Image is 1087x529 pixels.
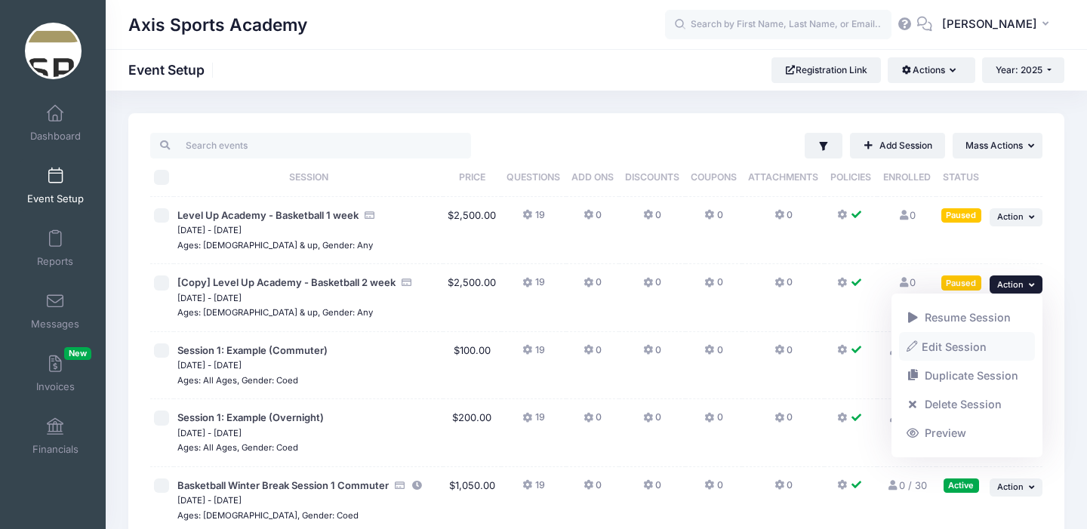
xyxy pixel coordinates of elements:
span: Invoices [36,380,75,393]
div: Paused [941,275,981,290]
small: [DATE] - [DATE] [177,428,242,438]
th: Session [174,158,443,197]
button: 0 [704,275,722,297]
button: Actions [888,57,975,83]
a: Registration Link [771,57,881,83]
span: Messages [31,318,79,331]
button: 0 [774,208,793,230]
button: 0 [643,478,661,500]
small: Ages: All Ages, Gender: Coed [177,375,298,386]
span: Questions [507,171,560,183]
button: 0 [774,478,793,500]
button: Mass Actions [953,133,1042,158]
button: 0 [774,275,793,297]
span: [Copy] Level Up Academy - Basketball 2 week [177,276,396,288]
a: 0 / 10 [888,344,925,356]
span: Event Setup [27,192,84,205]
button: 0 [704,478,722,500]
small: Ages: [DEMOGRAPHIC_DATA] & up, Gender: Any [177,240,373,251]
button: Action [990,275,1042,294]
div: Active [944,478,979,493]
i: This session is currently scheduled to pause registration at 12:00 PM America/Denver on 12/20/2025. [411,481,423,491]
button: 19 [522,478,544,500]
td: $100.00 [443,332,501,400]
button: Year: 2025 [982,57,1064,83]
a: Messages [20,284,91,337]
button: 0 [584,343,602,365]
h1: Axis Sports Academy [128,8,307,42]
span: Policies [830,171,871,183]
small: [DATE] - [DATE] [177,360,242,371]
small: [DATE] - [DATE] [177,495,242,506]
a: 0 / 10 [888,411,925,423]
a: Event Setup [20,159,91,212]
span: Dashboard [30,130,81,143]
th: Add Ons [566,158,620,197]
span: Financials [32,443,79,456]
span: New [64,347,91,360]
th: Questions [501,158,566,197]
button: 0 [704,343,722,365]
button: [PERSON_NAME] [932,8,1064,42]
h1: Event Setup [128,62,217,78]
a: Duplicate Session [899,361,1036,390]
button: Action [990,478,1042,497]
button: 0 [643,343,661,365]
button: 0 [584,411,602,432]
a: InvoicesNew [20,347,91,400]
i: Accepting Credit Card Payments [401,278,413,288]
th: Coupons [685,158,743,197]
th: Attachments [742,158,824,197]
button: 0 [704,411,722,432]
th: Enrolled [877,158,937,197]
button: 0 [774,411,793,432]
span: [PERSON_NAME] [942,16,1037,32]
span: Level Up Academy - Basketball 1 week [177,209,359,221]
button: 0 [704,208,722,230]
button: 19 [522,275,544,297]
span: Mass Actions [965,140,1023,151]
span: Basketball Winter Break Session 1 Commuter [177,479,389,491]
small: Ages: [DEMOGRAPHIC_DATA], Gender: Coed [177,510,359,521]
span: Action [997,481,1024,492]
a: Dashboard [20,97,91,149]
a: Add Session [850,133,945,158]
button: 0 [643,208,661,230]
button: 19 [522,343,544,365]
a: Delete Session [899,390,1036,419]
button: 0 [584,208,602,230]
img: Axis Sports Academy [25,23,82,79]
a: 0 [898,209,916,221]
a: Resume Session [899,303,1036,332]
button: 0 [774,343,793,365]
a: 0 [898,276,916,288]
button: 0 [584,275,602,297]
button: 19 [522,208,544,230]
button: 19 [522,411,544,432]
td: $200.00 [443,399,501,467]
a: Edit Session [899,332,1036,361]
i: Accepting Credit Card Payments [394,481,406,491]
small: [DATE] - [DATE] [177,293,242,303]
span: Action [997,279,1024,290]
td: $2,500.00 [443,264,501,332]
th: Status [936,158,985,197]
div: Paused [941,208,981,223]
small: Ages: [DEMOGRAPHIC_DATA] & up, Gender: Any [177,307,373,318]
input: Search by First Name, Last Name, or Email... [665,10,891,40]
i: Accepting Credit Card Payments [364,211,376,220]
span: Session 1: Example (Commuter) [177,344,328,356]
span: Attachments [748,171,818,183]
span: Action [997,211,1024,222]
a: Preview [899,419,1036,447]
small: Ages: All Ages, Gender: Coed [177,442,298,453]
span: Add Ons [571,171,614,183]
button: 0 [643,275,661,297]
button: 0 [584,478,602,500]
input: Search events [150,133,471,158]
button: 0 [643,411,661,432]
span: Discounts [625,171,679,183]
th: Discounts [619,158,685,197]
th: Policies [824,158,876,197]
a: Financials [20,410,91,463]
